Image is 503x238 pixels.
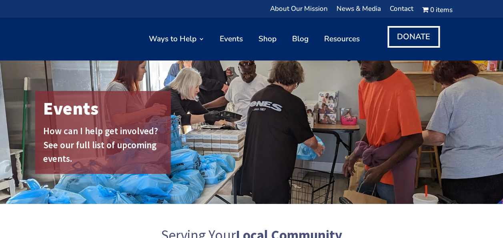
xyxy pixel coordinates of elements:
a: Resources [324,21,360,56]
a: About Our Mission [270,6,328,16]
h2: How can I help get involved? See our full list of upcoming events. [43,124,167,170]
a: Blog [292,21,309,56]
a: Cart0 items [422,6,453,16]
i: Cart [422,5,430,14]
a: Ways to Help [149,21,204,56]
a: News & Media [337,6,381,16]
span: 0 items [430,7,453,13]
a: Contact [390,6,413,16]
h1: Events [43,95,167,126]
a: Events [220,21,243,56]
a: Shop [259,21,277,56]
a: DONATE [387,26,440,48]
